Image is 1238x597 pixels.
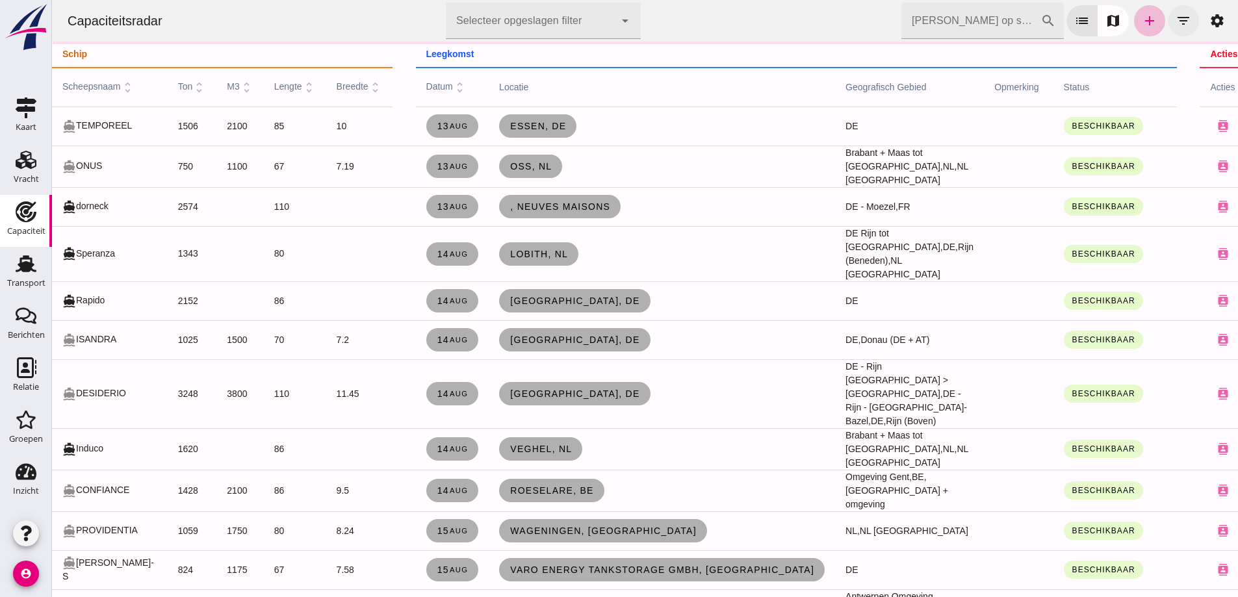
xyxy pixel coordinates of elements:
[447,155,510,178] a: Oss, nl
[164,470,211,511] td: 2100
[212,107,274,146] td: 85
[397,122,416,130] small: aug
[458,121,514,131] span: Essen, de
[458,201,558,212] span: , Neuves Maisons
[285,81,330,92] span: breedte
[10,333,24,347] i: directions_boat
[1020,565,1083,574] span: Beschikbaar
[891,242,906,252] span: DE,
[1020,249,1083,259] span: Beschikbaar
[374,289,427,312] a: 14aug
[374,479,427,502] a: 14aug
[274,511,341,550] td: 8.24
[1012,561,1091,579] button: Beschikbaar
[793,335,808,345] span: DE,
[116,146,165,187] td: 750
[274,146,341,187] td: 7.19
[374,195,427,218] a: 13aug
[385,335,417,345] span: 14
[1165,443,1177,455] i: contacts
[140,81,154,94] i: unfold_more
[1012,440,1091,458] button: Beschikbaar
[1165,525,1177,537] i: contacts
[116,281,165,320] td: 2152
[212,226,274,281] td: 80
[385,444,417,454] span: 14
[401,81,415,94] i: unfold_more
[5,12,121,30] div: Capaciteitsradar
[10,387,105,401] div: DESIDERIO
[212,281,274,320] td: 86
[447,114,524,138] a: Essen, de
[164,146,211,187] td: 1100
[793,147,891,171] span: Brabant + Maas tot [GEOGRAPHIC_DATA],
[274,359,341,428] td: 11.45
[437,68,783,107] th: locatie
[10,247,105,261] div: Speranza
[13,487,39,495] div: Inzicht
[13,561,39,587] i: account_circle
[274,550,341,589] td: 7.58
[1165,248,1177,260] i: contacts
[374,382,427,405] a: 14aug
[1001,68,1125,107] th: status
[316,81,330,94] i: unfold_more
[447,242,526,266] a: Lobith, nl
[793,444,916,468] span: NL [GEOGRAPHIC_DATA]
[116,226,165,281] td: 1343
[8,331,45,339] div: Berichten
[7,279,45,287] div: Transport
[447,382,598,405] a: [GEOGRAPHIC_DATA], de
[458,444,520,454] span: Veghel, nl
[458,388,587,399] span: [GEOGRAPHIC_DATA], de
[10,524,105,538] div: PROVIDENTIA
[374,242,427,266] a: 14aug
[793,228,891,252] span: DE Rijn tot [GEOGRAPHIC_DATA],
[10,484,24,498] i: directions_boat
[397,566,416,574] small: aug
[397,445,416,453] small: aug
[212,511,274,550] td: 80
[10,247,24,260] i: directions_boat
[458,485,542,496] span: Roeselare, be
[1020,444,1083,453] span: Beschikbaar
[1124,13,1139,29] i: filter_list
[1012,245,1091,263] button: Beschikbaar
[385,201,417,212] span: 13
[397,297,416,305] small: aug
[212,550,274,589] td: 67
[10,294,105,308] div: Rapido
[846,201,858,212] span: FR
[1012,385,1091,403] button: Beschikbaar
[458,335,587,345] span: [GEOGRAPHIC_DATA], de
[374,81,415,92] span: datum
[385,121,417,131] span: 13
[1020,486,1083,495] span: Beschikbaar
[13,383,39,391] div: Relatie
[10,483,105,498] div: CONFIANCE
[116,107,165,146] td: 1506
[397,250,416,258] small: aug
[10,524,24,538] i: directions_boat
[458,161,500,171] span: Oss, nl
[1012,522,1091,540] button: Beschikbaar
[1012,481,1091,500] button: Beschikbaar
[565,13,581,29] i: arrow_drop_down
[793,430,891,454] span: Brabant + Maas tot [GEOGRAPHIC_DATA],
[1165,120,1177,132] i: contacts
[10,120,24,133] i: directions_boat
[1165,485,1177,496] i: contacts
[116,320,165,359] td: 1025
[397,527,416,535] small: aug
[10,81,83,92] span: scheepsnaam
[793,242,922,266] span: Rijn (Beneden),
[458,565,762,575] span: Varo Energy Tankstorage GmbH, [GEOGRAPHIC_DATA]
[222,81,264,92] span: lengte
[274,107,341,146] td: 10
[212,320,274,359] td: 70
[212,187,274,226] td: 110
[14,175,39,183] div: Vracht
[175,81,201,92] span: m3
[458,249,516,259] span: Lobith, nl
[274,320,341,359] td: 7.2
